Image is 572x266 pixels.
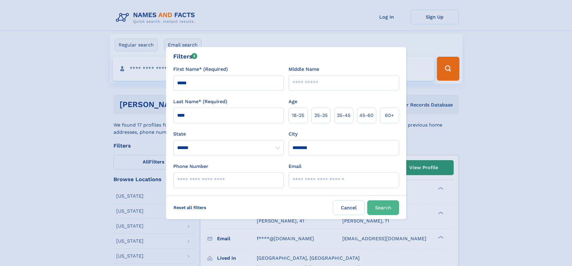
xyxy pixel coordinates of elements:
[337,112,350,119] span: 35‑45
[289,98,297,105] label: Age
[385,112,394,119] span: 60+
[289,130,298,138] label: City
[173,66,228,73] label: First Name* (Required)
[367,200,399,215] button: Search
[173,52,198,61] div: Filters
[333,200,365,215] label: Cancel
[289,163,301,170] label: Email
[359,112,374,119] span: 45‑60
[173,130,284,138] label: State
[173,98,227,105] label: Last Name* (Required)
[292,112,304,119] span: 18‑25
[173,163,208,170] label: Phone Number
[314,112,328,119] span: 25‑35
[289,66,319,73] label: Middle Name
[170,200,210,215] label: Reset all filters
